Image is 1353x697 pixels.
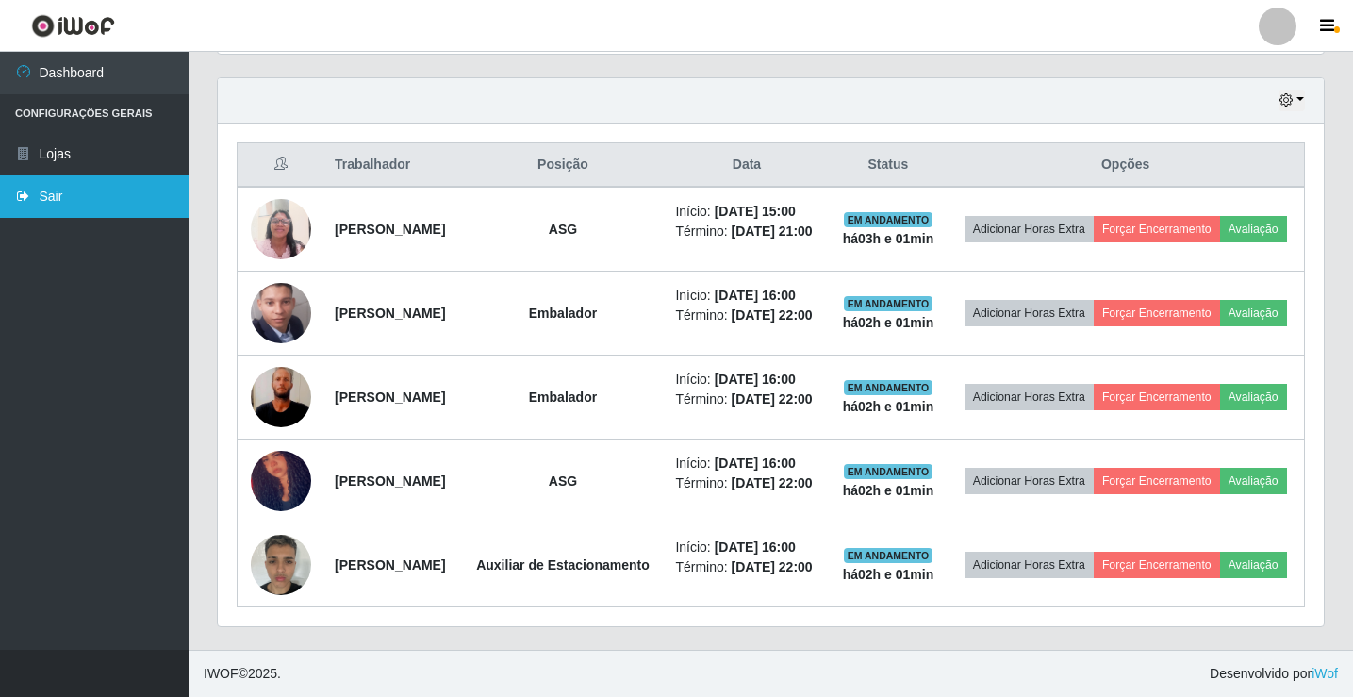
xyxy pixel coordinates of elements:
strong: há 03 h e 01 min [843,231,934,246]
button: Adicionar Horas Extra [965,552,1094,578]
a: iWof [1312,666,1338,681]
img: 1753187317343.jpeg [251,524,311,605]
strong: Auxiliar de Estacionamento [476,557,650,573]
li: Término: [675,306,817,325]
li: Término: [675,557,817,577]
time: [DATE] 22:00 [732,475,813,490]
span: EM ANDAMENTO [844,548,933,563]
th: Trabalhador [323,143,461,188]
th: Posição [462,143,665,188]
li: Início: [675,286,817,306]
span: EM ANDAMENTO [844,212,933,227]
img: CoreUI Logo [31,14,115,38]
strong: há 02 h e 01 min [843,315,934,330]
img: 1751591398028.jpeg [251,330,311,464]
img: 1734900991405.jpeg [251,189,311,269]
th: Status [830,143,948,188]
time: [DATE] 22:00 [732,307,813,323]
time: [DATE] 16:00 [715,372,796,387]
button: Adicionar Horas Extra [965,384,1094,410]
span: EM ANDAMENTO [844,464,933,479]
button: Forçar Encerramento [1094,216,1220,242]
strong: [PERSON_NAME] [335,306,445,321]
time: [DATE] 16:00 [715,456,796,471]
time: [DATE] 16:00 [715,539,796,555]
button: Adicionar Horas Extra [965,216,1094,242]
strong: [PERSON_NAME] [335,557,445,573]
time: [DATE] 21:00 [732,224,813,239]
time: [DATE] 16:00 [715,288,796,303]
time: [DATE] 22:00 [732,559,813,574]
th: Data [664,143,829,188]
li: Início: [675,370,817,390]
span: Desenvolvido por [1210,664,1338,684]
img: 1718410528864.jpeg [251,248,311,379]
li: Início: [675,202,817,222]
button: Avaliação [1220,468,1287,494]
strong: Embalador [529,306,597,321]
li: Início: [675,454,817,473]
strong: há 02 h e 01 min [843,399,934,414]
span: EM ANDAMENTO [844,296,933,311]
li: Término: [675,222,817,241]
span: IWOF [204,666,239,681]
strong: há 02 h e 01 min [843,483,934,498]
li: Término: [675,473,817,493]
span: EM ANDAMENTO [844,380,933,395]
button: Avaliação [1220,384,1287,410]
strong: [PERSON_NAME] [335,390,445,405]
strong: há 02 h e 01 min [843,567,934,582]
li: Início: [675,538,817,557]
strong: Embalador [529,390,597,405]
span: © 2025 . [204,664,281,684]
strong: [PERSON_NAME] [335,222,445,237]
time: [DATE] 22:00 [732,391,813,407]
button: Forçar Encerramento [1094,552,1220,578]
th: Opções [947,143,1304,188]
strong: ASG [549,222,577,237]
button: Adicionar Horas Extra [965,468,1094,494]
img: 1743545704103.jpeg [251,425,311,537]
strong: ASG [549,473,577,489]
time: [DATE] 15:00 [715,204,796,219]
button: Adicionar Horas Extra [965,300,1094,326]
button: Forçar Encerramento [1094,468,1220,494]
button: Avaliação [1220,300,1287,326]
button: Forçar Encerramento [1094,300,1220,326]
strong: [PERSON_NAME] [335,473,445,489]
li: Término: [675,390,817,409]
button: Avaliação [1220,552,1287,578]
button: Avaliação [1220,216,1287,242]
button: Forçar Encerramento [1094,384,1220,410]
